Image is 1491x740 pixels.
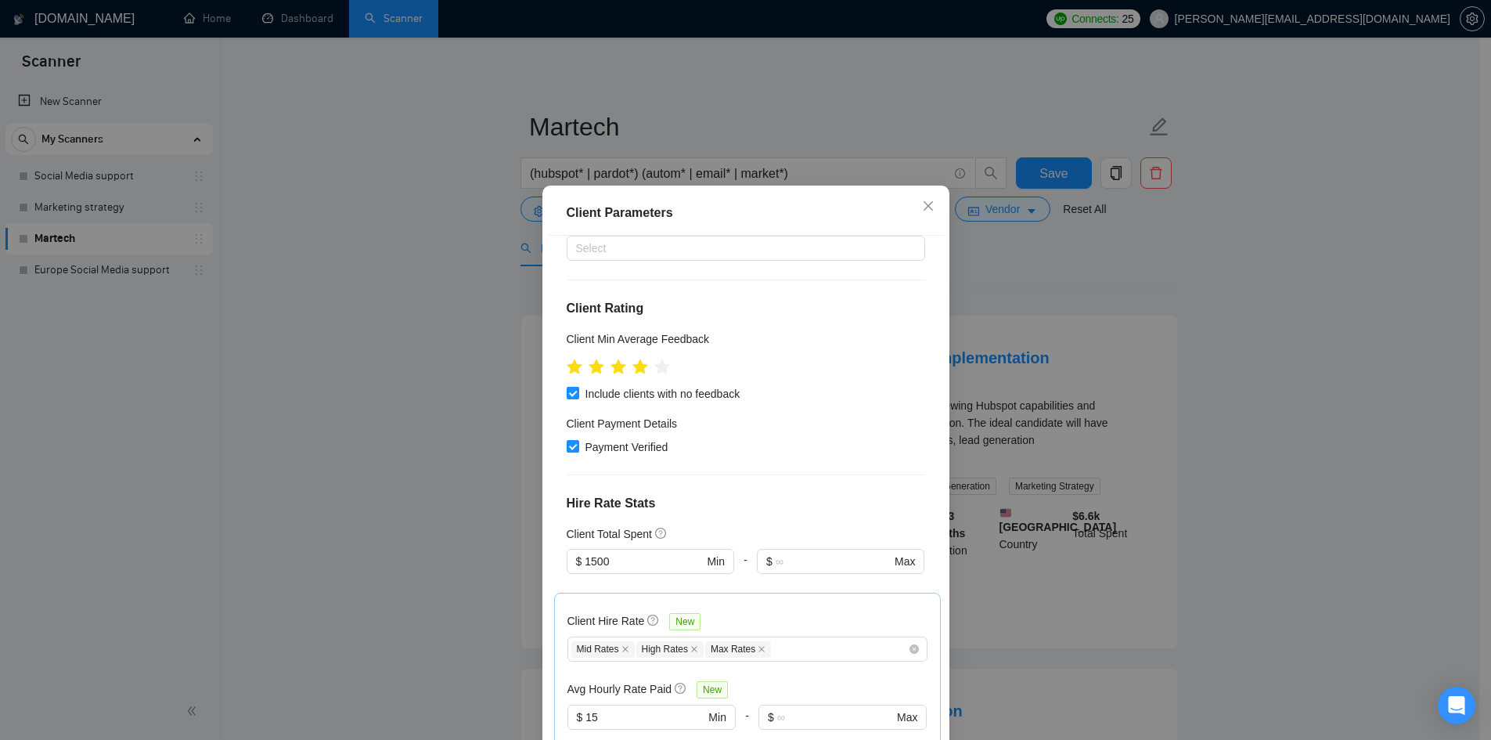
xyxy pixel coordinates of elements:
h4: Client Rating [567,299,925,318]
span: close [690,645,698,653]
span: New [697,681,728,698]
h4: Hire Rate Stats [567,494,925,513]
div: Open Intercom Messenger [1438,687,1475,724]
span: Max [895,553,915,570]
span: Include clients with no feedback [579,385,747,402]
span: question-circle [647,614,660,626]
span: star [589,359,604,375]
span: Min [708,709,726,726]
span: Min [707,553,725,570]
span: star [632,359,648,375]
div: Client Parameters [567,204,925,222]
h5: Avg Hourly Rate Paid [567,680,672,698]
span: close [922,200,935,212]
span: New [669,613,700,630]
span: $ [576,553,582,570]
input: ∞ [777,709,894,726]
input: ∞ [776,553,891,570]
span: Mid Rates [571,641,635,658]
h5: Client Hire Rate [567,612,645,630]
span: star [654,359,670,375]
span: question-circle [675,682,687,695]
span: star [610,359,626,375]
span: $ [766,553,773,570]
span: Max Rates [705,641,771,658]
input: 0 [585,553,704,570]
span: star [567,359,582,375]
span: close-circle [909,644,919,654]
h5: Client Min Average Feedback [567,330,710,348]
span: close [758,645,765,653]
h5: Client Total Spent [567,525,652,543]
div: - [734,549,757,593]
span: $ [577,709,583,726]
span: Max [897,709,917,726]
span: High Rates [636,641,704,658]
span: $ [768,709,774,726]
span: Payment Verified [579,439,675,456]
button: Close [907,186,949,228]
input: 0 [585,709,705,726]
span: question-circle [655,527,668,540]
h4: Client Payment Details [567,415,678,432]
span: close [621,645,629,653]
